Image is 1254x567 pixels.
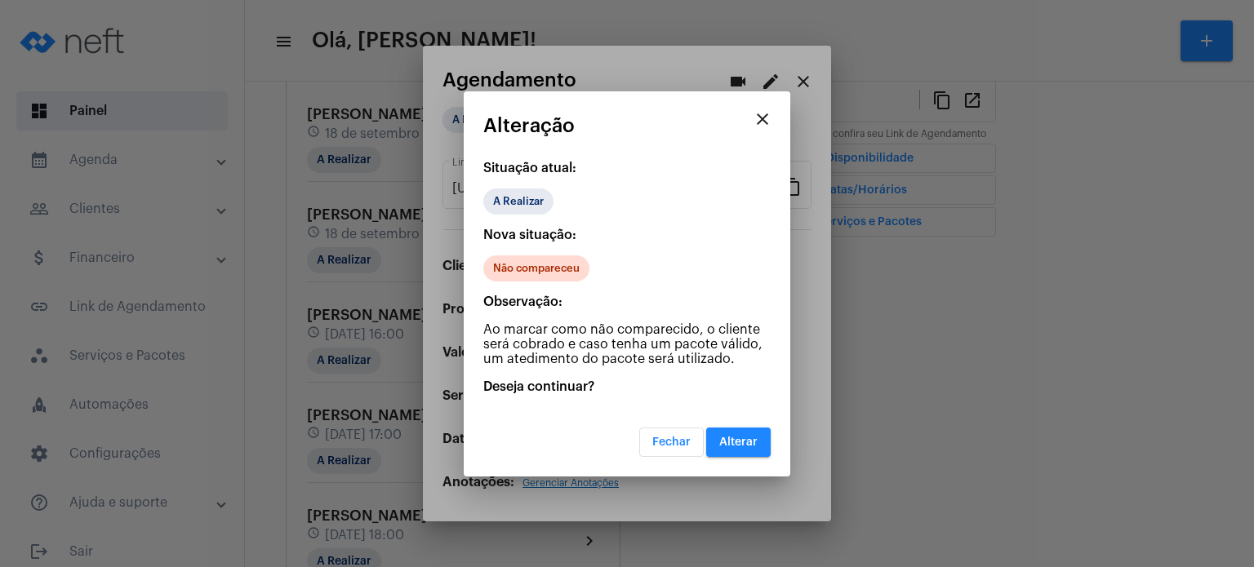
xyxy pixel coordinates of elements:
p: Nova situação: [483,228,771,242]
p: Situação atual: [483,161,771,175]
mat-chip: Não compareceu [483,255,589,281]
p: Deseja continuar? [483,379,771,394]
mat-chip: A Realizar [483,188,554,215]
span: Alterar [719,436,758,448]
button: Alterar [706,427,771,457]
span: Alteração [483,115,575,136]
button: Fechar [639,427,704,457]
mat-icon: close [753,109,772,129]
span: Fechar [652,436,691,448]
p: Observação: [483,295,771,309]
p: Ao marcar como não comparecido, o cliente será cobrado e caso tenha um pacote válido, um atedimen... [483,322,771,366]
